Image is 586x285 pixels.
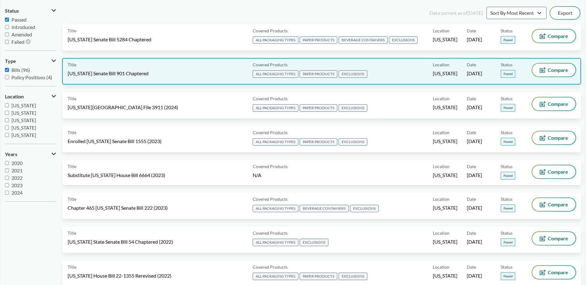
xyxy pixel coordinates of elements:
[5,25,9,29] input: Introduced
[433,70,457,77] span: [US_STATE]
[253,205,298,212] span: ALL PACKAGING TYPES
[467,238,482,245] span: [DATE]
[300,138,337,146] span: PAPER PRODUCTS
[501,95,512,102] span: Status
[467,36,482,43] span: [DATE]
[11,132,36,138] span: [US_STATE]
[253,230,288,236] span: Covered Products
[5,8,19,14] span: Status
[501,230,512,236] span: Status
[5,91,56,102] button: Location
[339,104,367,112] span: EXCLUSIONS
[467,61,476,68] span: Date
[5,118,9,122] input: [US_STATE]
[501,104,515,112] span: Passed
[339,138,367,146] span: EXCLUSIONS
[253,264,288,270] span: Covered Products
[5,149,56,159] button: Years
[5,56,56,66] button: Type
[548,34,568,39] span: Compare
[68,95,76,102] span: Title
[550,7,580,19] button: Export
[253,163,288,170] span: Covered Products
[11,31,32,37] span: Amended
[253,273,298,280] span: ALL PACKAGING TYPES
[467,95,476,102] span: Date
[339,36,388,44] span: BEVERAGE CONTAINERS
[11,160,23,166] span: 2020
[5,133,9,137] input: [US_STATE]
[11,24,35,30] span: Introduced
[467,172,482,179] span: [DATE]
[433,172,457,179] span: [US_STATE]
[253,61,288,68] span: Covered Products
[11,102,36,108] span: [US_STATE]
[532,165,575,178] button: Compare
[300,273,337,280] span: PAPER PRODUCTS
[501,196,512,202] span: Status
[11,125,36,130] span: [US_STATE]
[5,94,24,99] span: Location
[253,27,288,34] span: Covered Products
[501,172,515,180] span: Passed
[68,172,165,179] span: Substitute [US_STATE] House Bill 6664 (2023)
[300,104,337,112] span: PAPER PRODUCTS
[68,204,168,211] span: Chapter 465 [US_STATE] Senate Bill 222 (2023)
[68,230,76,236] span: Title
[433,196,449,202] span: Location
[11,182,23,188] span: 2023
[501,138,515,146] span: Passed
[68,264,76,270] span: Title
[501,61,512,68] span: Status
[429,9,483,17] div: Data current as of [DATE]
[467,104,482,111] span: [DATE]
[467,264,476,270] span: Date
[532,30,575,43] button: Compare
[253,95,288,102] span: Covered Products
[68,138,162,145] span: Enrolled [US_STATE] Senate Bill 1555 (2023)
[532,97,575,110] button: Compare
[11,190,23,196] span: 2024
[532,198,575,211] button: Compare
[5,32,9,36] input: Amended
[300,70,337,78] span: PAPER PRODUCTS
[501,272,515,280] span: Passed
[68,36,151,43] span: [US_STATE] Senate Bill 5284 Chaptered
[467,272,482,279] span: [DATE]
[5,168,9,172] input: 2021
[5,176,9,180] input: 2022
[11,67,30,73] span: Bills (96)
[467,196,476,202] span: Date
[501,129,512,136] span: Status
[532,131,575,144] button: Compare
[433,129,449,136] span: Location
[433,95,449,102] span: Location
[548,101,568,106] span: Compare
[5,103,9,107] input: [US_STATE]
[433,104,457,111] span: [US_STATE]
[532,266,575,279] button: Compare
[433,230,449,236] span: Location
[11,167,23,173] span: 2021
[5,58,16,64] span: Type
[501,27,512,34] span: Status
[467,230,476,236] span: Date
[253,239,298,246] span: ALL PACKAGING TYPES
[11,17,27,23] span: Passed
[5,126,9,130] input: [US_STATE]
[5,40,9,44] input: Failed
[300,239,328,246] span: EXCLUSIONS
[11,110,36,116] span: [US_STATE]
[548,270,568,275] span: Compare
[68,27,76,34] span: Title
[339,70,367,78] span: EXCLUSIONS
[350,205,379,212] span: EXCLUSIONS
[389,36,418,44] span: EXCLUSIONS
[68,70,149,77] span: [US_STATE] Senate Bill 901 Chaptered
[433,138,457,145] span: [US_STATE]
[68,129,76,136] span: Title
[253,104,298,112] span: ALL PACKAGING TYPES
[68,272,171,279] span: [US_STATE] House Bill 22-1355 Rerevised (2022)
[467,129,476,136] span: Date
[433,272,457,279] span: [US_STATE]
